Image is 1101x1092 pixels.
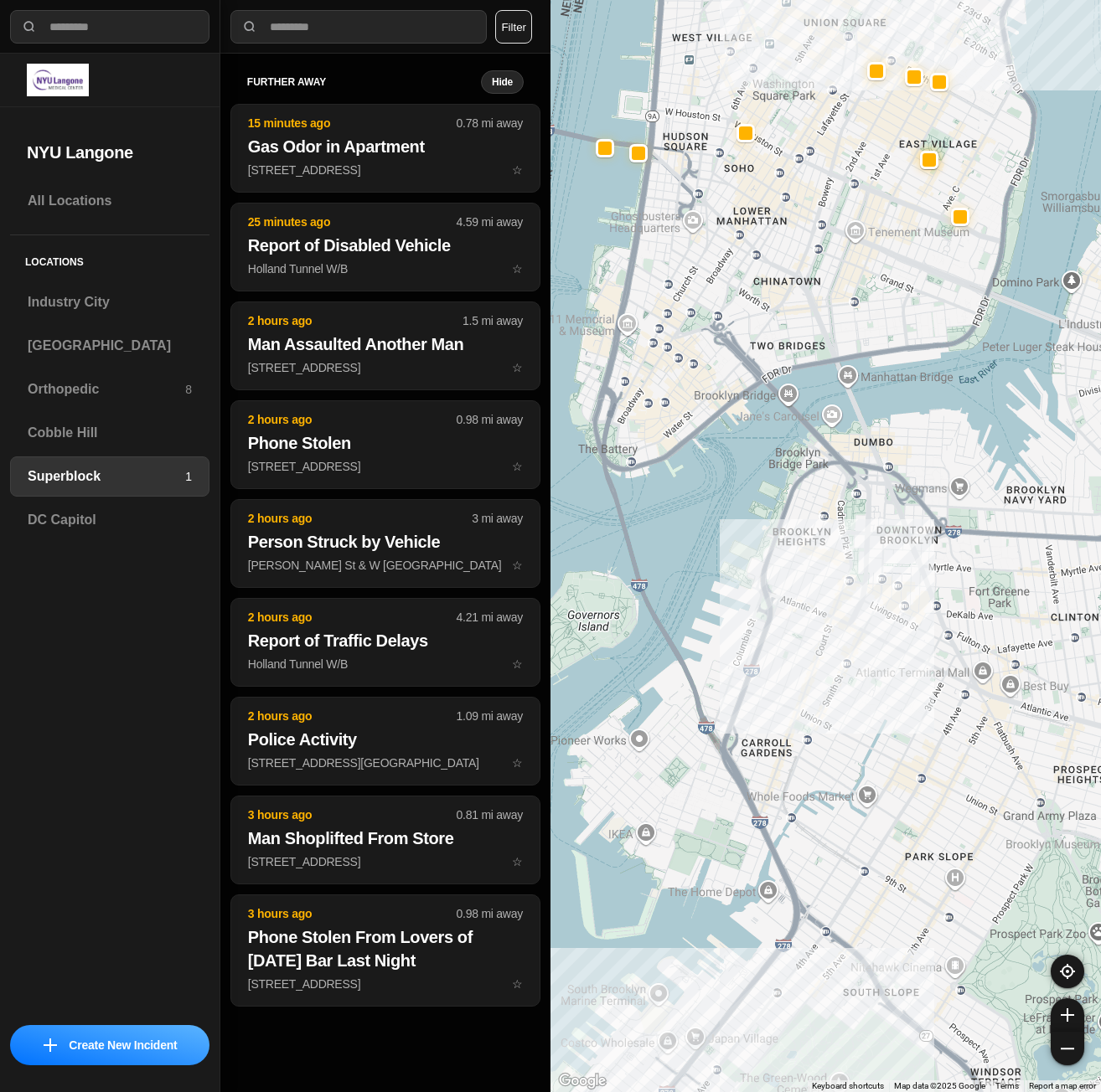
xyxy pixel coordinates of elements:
[185,381,192,398] p: 8
[230,203,540,291] button: 25 minutes ago4.59 mi awayReport of Disabled VehicleHolland Tunnel W/Bstar
[248,976,523,992] p: [STREET_ADDRESS]
[10,235,209,282] h5: Locations
[248,925,523,972] h2: Phone Stolen From Lovers of [DATE] Bar Last Night
[248,458,523,475] p: [STREET_ADDRESS]
[457,411,523,428] p: 0.98 mi away
[10,1025,209,1065] button: iconCreate New Incident
[230,360,540,374] a: 2 hours ago1.5 mi awayMan Assaulted Another Man[STREET_ADDRESS]star
[230,755,540,770] a: 2 hours ago1.09 mi awayPolice Activity[STREET_ADDRESS][GEOGRAPHIC_DATA]star
[248,609,457,626] p: 2 hours ago
[230,162,540,177] a: 15 minutes ago0.78 mi awayGas Odor in Apartment[STREET_ADDRESS]star
[28,510,192,530] h3: DC Capitol
[248,905,457,922] p: 3 hours ago
[28,423,192,443] h3: Cobble Hill
[492,75,513,89] small: Hide
[28,292,192,312] h3: Industry City
[512,559,523,572] span: star
[248,431,523,455] h2: Phone Stolen
[248,359,523,376] p: [STREET_ADDRESS]
[1029,1081,1096,1090] a: Report a map error
[230,657,540,671] a: 2 hours ago4.21 mi awayReport of Traffic DelaysHolland Tunnel W/Bstar
[512,460,523,473] span: star
[44,1038,57,1052] img: icon
[248,234,523,257] h2: Report of Disabled Vehicle
[1051,955,1084,988] button: recenter
[248,656,523,672] p: Holland Tunnel W/B
[230,894,540,1007] button: 3 hours ago0.98 mi awayPhone Stolen From Lovers of [DATE] Bar Last Night[STREET_ADDRESS]star
[512,855,523,868] span: star
[248,135,523,158] h2: Gas Odor in Apartment
[230,400,540,489] button: 2 hours ago0.98 mi awayPhone Stolen[STREET_ADDRESS]star
[512,361,523,374] span: star
[230,558,540,572] a: 2 hours ago3 mi awayPerson Struck by Vehicle[PERSON_NAME] St & W [GEOGRAPHIC_DATA]star
[10,369,209,409] a: Orthopedic8
[495,10,532,44] button: Filter
[457,708,523,724] p: 1.09 mi away
[10,413,209,453] a: Cobble Hill
[894,1081,985,1090] span: Map data ©2025 Google
[1060,964,1075,979] img: recenter
[230,301,540,390] button: 2 hours ago1.5 mi awayMan Assaulted Another Man[STREET_ADDRESS]star
[230,459,540,473] a: 2 hours ago0.98 mi awayPhone Stolen[STREET_ADDRESS]star
[457,905,523,922] p: 0.98 mi away
[247,75,481,89] h5: further away
[230,796,540,884] button: 3 hours ago0.81 mi awayMan Shoplifted From Store[STREET_ADDRESS]star
[248,755,523,771] p: [STREET_ADDRESS][GEOGRAPHIC_DATA]
[230,104,540,193] button: 15 minutes ago0.78 mi awayGas Odor in Apartment[STREET_ADDRESS]star
[248,260,523,277] p: Holland Tunnel W/B
[28,379,185,399] h3: Orthopedic
[248,162,523,178] p: [STREET_ADDRESS]
[457,806,523,823] p: 0.81 mi away
[230,976,540,991] a: 3 hours ago0.98 mi awayPhone Stolen From Lovers of [DATE] Bar Last Night[STREET_ADDRESS]star
[1061,1008,1074,1022] img: zoom-in
[10,282,209,322] a: Industry City
[457,609,523,626] p: 4.21 mi away
[457,115,523,131] p: 0.78 mi away
[463,312,523,329] p: 1.5 mi away
[248,629,523,652] h2: Report of Traffic Delays
[230,598,540,687] button: 2 hours ago4.21 mi awayReport of Traffic DelaysHolland Tunnel W/Bstar
[10,181,209,221] a: All Locations
[248,411,457,428] p: 2 hours ago
[230,261,540,276] a: 25 minutes ago4.59 mi awayReport of Disabled VehicleHolland Tunnel W/Bstar
[512,756,523,770] span: star
[27,141,193,164] h2: NYU Langone
[1051,1032,1084,1065] button: zoom-out
[248,708,457,724] p: 2 hours ago
[185,468,192,485] p: 1
[248,557,523,574] p: [PERSON_NAME] St & W [GEOGRAPHIC_DATA]
[230,697,540,786] button: 2 hours ago1.09 mi awayPolice Activity[STREET_ADDRESS][GEOGRAPHIC_DATA]star
[21,18,38,35] img: search
[10,456,209,497] a: Superblock1
[69,1037,177,1053] p: Create New Incident
[10,500,209,540] a: DC Capitol
[28,466,185,487] h3: Superblock
[512,163,523,177] span: star
[248,214,457,230] p: 25 minutes ago
[241,18,258,35] img: search
[248,115,457,131] p: 15 minutes ago
[995,1081,1019,1090] a: Terms (opens in new tab)
[248,332,523,356] h2: Man Assaulted Another Man
[481,70,524,94] button: Hide
[28,336,192,356] h3: [GEOGRAPHIC_DATA]
[512,977,523,991] span: star
[248,530,523,554] h2: Person Struck by Vehicle
[472,510,523,527] p: 3 mi away
[248,510,472,527] p: 2 hours ago
[248,728,523,751] h2: Police Activity
[512,262,523,276] span: star
[812,1080,884,1092] button: Keyboard shortcuts
[248,827,523,850] h2: Man Shoplifted From Store
[27,64,89,96] img: logo
[512,657,523,671] span: star
[248,853,523,870] p: [STREET_ADDRESS]
[28,191,192,211] h3: All Locations
[248,312,463,329] p: 2 hours ago
[230,854,540,868] a: 3 hours ago0.81 mi awayMan Shoplifted From Store[STREET_ADDRESS]star
[230,499,540,588] button: 2 hours ago3 mi awayPerson Struck by Vehicle[PERSON_NAME] St & W [GEOGRAPHIC_DATA]star
[555,1070,610,1092] img: Google
[555,1070,610,1092] a: Open this area in Google Maps (opens a new window)
[10,326,209,366] a: [GEOGRAPHIC_DATA]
